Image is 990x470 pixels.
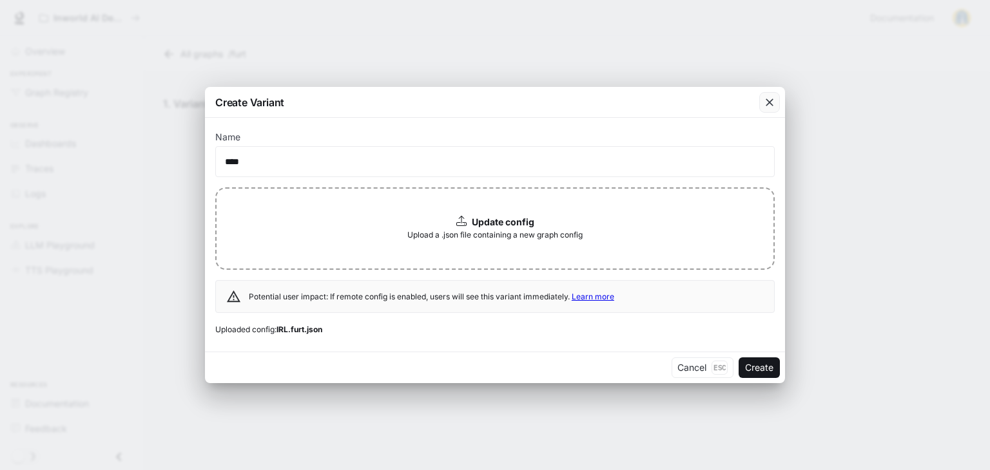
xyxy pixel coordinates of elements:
a: Learn more [572,292,614,301]
span: Potential user impact: If remote config is enabled, users will see this variant immediately. [249,292,614,301]
p: Name [215,133,240,142]
p: Esc [712,361,728,375]
b: Update config [472,216,534,227]
button: CancelEsc [672,357,733,378]
span: Uploaded config: [215,323,775,336]
p: Create Variant [215,95,284,110]
b: IRL.furt.json [277,324,322,334]
span: Upload a .json file containing a new graph config [407,229,583,241]
button: Create [739,357,780,378]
